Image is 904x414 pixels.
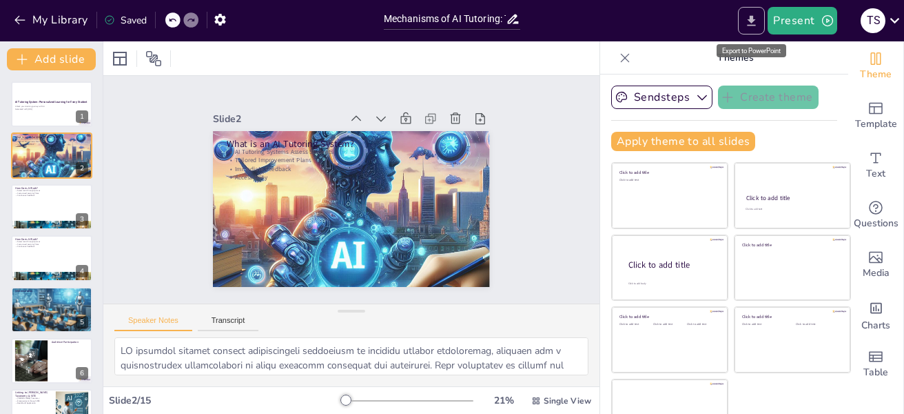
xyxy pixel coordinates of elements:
div: Click to add text [619,179,718,182]
div: https://cdn.sendsteps.com/images/logo/sendsteps_logo_white.pnghttps://cdn.sendsteps.com/images/lo... [11,132,92,178]
button: Create theme [718,86,819,109]
p: Real-World Application [15,402,52,405]
p: Immediate Feedback [227,165,476,173]
div: Click to add text [619,323,650,326]
p: How Does It Work? [15,237,88,241]
p: Demonstration [15,288,88,293]
strong: AI Tutoring System: Personalized Learning for Every Student [15,100,88,103]
span: Charts [861,318,890,333]
span: Theme [860,67,892,82]
div: 1 [76,110,88,123]
button: Present [768,7,836,34]
div: Add a table [848,339,903,389]
div: Click to add title [742,314,841,319]
button: Add slide [7,48,96,70]
div: Add ready made slides [848,91,903,141]
span: Text [866,166,885,181]
div: Click to add body [628,282,715,286]
p: Assessment through Quizzes [15,189,88,192]
p: Tailored Improvement Plans [227,156,476,164]
button: Apply theme to all slides [611,132,755,151]
div: Get real-time input from your audience [848,190,903,240]
div: Click to add title [742,241,841,247]
div: Click to add text [653,323,684,326]
div: Click to add title [619,170,718,175]
div: https://cdn.sendsteps.com/images/logo/sendsteps_logo_white.pnghttps://cdn.sendsteps.com/images/lo... [11,338,92,384]
p: [PERSON_NAME] Taxonomy [15,397,52,400]
p: Customized Learning Plans [15,243,88,246]
button: Sendsteps [611,86,712,109]
p: Accessibility [15,145,88,148]
div: Layout [109,48,131,70]
p: Empowerment through ISTE [15,400,52,402]
button: My Library [10,9,94,31]
div: T S [861,8,885,33]
p: Accessibility [227,173,476,181]
div: https://cdn.sendsteps.com/images/logo/sendsteps_logo_white.pnghttps://cdn.sendsteps.com/images/lo... [11,287,92,333]
div: 4 [76,265,88,277]
p: Assessment through Quizzes [15,241,88,244]
div: Click to add title [619,314,718,319]
div: Click to add text [742,323,785,326]
div: Click to add title [628,259,717,271]
textarea: LO ipsumdol sitamet consect adipiscingeli seddoeiusm te incididu utlabor etdoloremag, aliquaen ad... [114,337,588,375]
span: Single View [544,395,591,406]
p: How Does It Work? [15,186,88,190]
p: Linking to [PERSON_NAME] Taxonomy & ISTE [15,391,52,398]
div: https://cdn.sendsteps.com/images/logo/sendsteps_logo_white.pnghttps://cdn.sendsteps.com/images/lo... [11,81,92,127]
p: Audience Participation [52,340,88,344]
input: Insert title [384,9,506,29]
p: Continuous Feedback [15,246,88,248]
div: Click to add text [687,323,718,326]
div: Add charts and graphs [848,290,903,339]
div: Slide 2 [213,112,341,126]
p: Generated with [URL] [15,108,88,110]
button: Speaker Notes [114,316,192,331]
p: AI Tutoring Systems Assess Students [227,148,476,156]
p: Tailored Improvement Plans [15,140,88,143]
button: T S [861,7,885,34]
div: 6 [76,367,88,379]
p: Immediate Feedback [15,143,88,146]
div: https://cdn.sendsteps.com/images/logo/sendsteps_logo_white.pnghttps://cdn.sendsteps.com/images/lo... [11,235,92,281]
button: Export to PowerPoint [738,7,765,34]
div: Add images, graphics, shapes or video [848,240,903,290]
div: Change the overall theme [848,41,903,91]
div: Slide 2 / 15 [109,394,341,407]
p: Customized Learning Plans [15,192,88,195]
span: Media [863,266,890,281]
div: https://cdn.sendsteps.com/images/logo/sendsteps_logo_white.pnghttps://cdn.sendsteps.com/images/lo... [11,184,92,230]
p: Continuous Feedback [15,195,88,197]
div: Click to add text [796,323,839,326]
div: Click to add title [746,194,838,202]
span: Questions [854,216,898,231]
button: Transcript [198,316,259,331]
div: 2 [76,162,88,175]
p: Themes [636,41,834,75]
div: 5 [76,316,88,328]
p: Unlock your learning journey with AI. [15,106,88,108]
span: Template [855,117,897,132]
div: Saved [104,14,147,27]
div: 21 % [487,394,520,407]
div: 3 [76,213,88,226]
div: Export to PowerPoint [717,44,786,57]
div: Add text boxes [848,141,903,190]
p: AI Tutoring Systems Assess Students [15,137,88,140]
span: Table [863,365,888,380]
div: Click to add text [746,208,837,211]
p: What is an AI Tutoring System? [227,137,476,150]
p: What is an AI Tutoring System? [15,135,88,139]
span: Position [145,50,162,67]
